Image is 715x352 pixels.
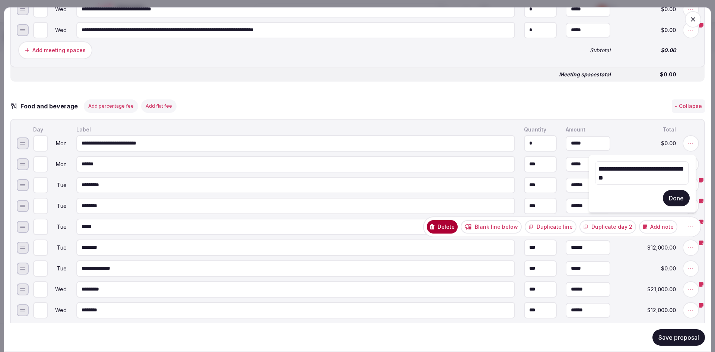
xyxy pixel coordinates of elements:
[672,99,705,113] button: - Collapse
[564,126,612,134] div: Amount
[522,126,558,134] div: Quantity
[50,203,67,209] div: Tue
[32,126,69,134] div: Day
[84,99,138,113] button: Add percentage fee
[619,245,676,250] span: $12,000.00
[619,287,676,292] span: $21,000.00
[18,41,92,59] button: Add meeting spaces
[50,183,67,188] div: Tue
[579,220,636,234] button: Duplicate day 2
[618,126,677,134] div: Total
[50,266,67,271] div: Tue
[619,28,676,33] span: $0.00
[32,47,86,54] div: Add meeting spaces
[75,126,517,134] div: Label
[619,48,676,53] span: $0.00
[663,190,690,206] button: Done
[427,220,458,234] button: Delete
[525,220,576,234] button: Duplicate line
[619,141,676,146] span: $0.00
[461,220,522,234] button: Blank line below
[639,220,677,234] button: Add note
[18,102,85,111] h3: Food and beverage
[50,141,67,146] div: Mon
[620,72,676,77] span: $0.00
[50,224,67,229] div: Tue
[50,308,67,313] div: Wed
[50,287,67,292] div: Wed
[141,99,177,113] button: Add flat fee
[50,28,67,33] div: Wed
[619,266,676,271] span: $0.00
[652,329,705,346] button: Save proposal
[619,308,676,313] span: $12,000.00
[50,162,67,167] div: Mon
[50,245,67,250] div: Tue
[564,46,612,54] div: Subtotal
[559,72,611,77] span: Meeting spaces total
